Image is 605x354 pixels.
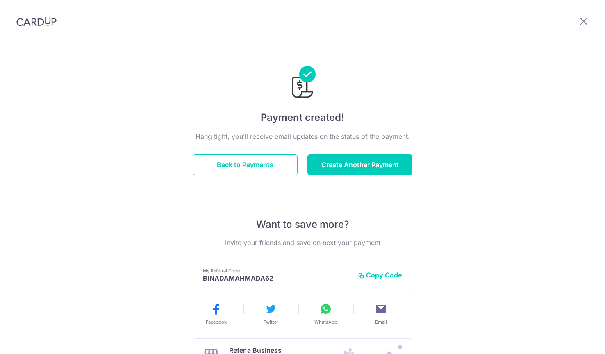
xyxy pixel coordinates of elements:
[307,154,412,175] button: Create Another Payment
[375,319,387,325] span: Email
[193,218,412,231] p: Want to save more?
[289,66,316,100] img: Payments
[16,16,57,26] img: CardUp
[302,302,350,325] button: WhatsApp
[193,132,412,141] p: Hang tight, you’ll receive email updates on the status of the payment.
[314,319,337,325] span: WhatsApp
[357,302,405,325] button: Email
[193,238,412,247] p: Invite your friends and save on next your payment
[264,319,278,325] span: Twitter
[193,110,412,125] h4: Payment created!
[206,319,227,325] span: Facebook
[193,154,298,175] button: Back to Payments
[192,302,240,325] button: Facebook
[203,274,351,282] p: BINADAMAHMADA62
[247,302,295,325] button: Twitter
[358,271,402,279] button: Copy Code
[203,268,351,274] p: My Referral Code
